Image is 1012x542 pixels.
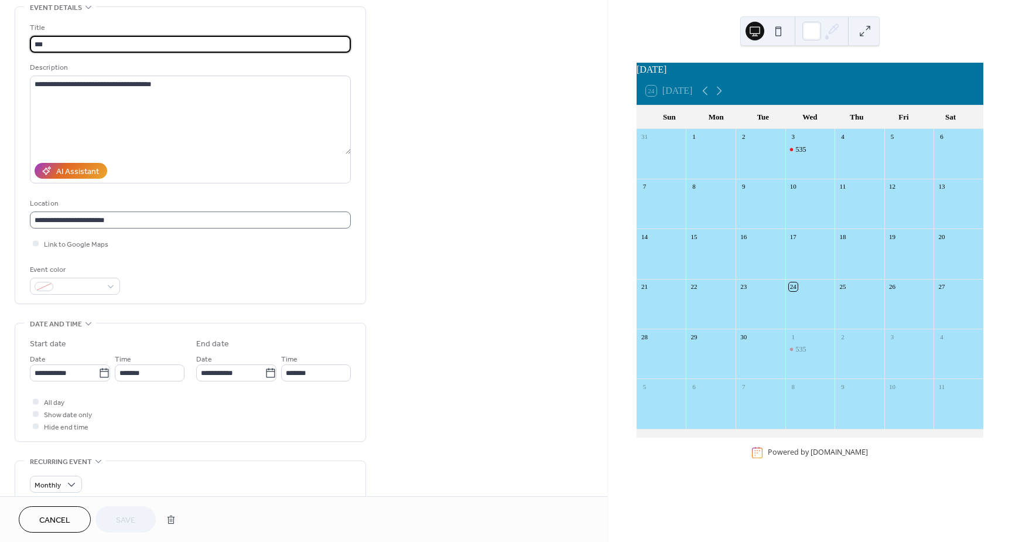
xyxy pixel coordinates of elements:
[937,332,946,341] div: 4
[789,232,798,241] div: 17
[787,105,833,129] div: Wed
[30,2,82,14] span: Event details
[937,282,946,291] div: 27
[937,232,946,241] div: 20
[796,145,806,155] div: 535
[196,338,229,350] div: End date
[740,105,787,129] div: Tue
[115,353,131,366] span: Time
[785,145,835,155] div: 535
[888,132,897,141] div: 5
[640,232,649,241] div: 14
[888,382,897,391] div: 10
[39,514,70,527] span: Cancel
[768,448,868,458] div: Powered by
[789,182,798,191] div: 10
[689,282,698,291] div: 22
[689,132,698,141] div: 1
[838,182,847,191] div: 11
[646,105,693,129] div: Sun
[281,353,298,366] span: Time
[789,382,798,391] div: 8
[739,382,748,391] div: 7
[785,345,835,354] div: 535
[640,332,649,341] div: 28
[789,332,798,341] div: 1
[44,238,108,251] span: Link to Google Maps
[689,332,698,341] div: 29
[30,22,348,34] div: Title
[789,132,798,141] div: 3
[689,232,698,241] div: 15
[30,318,82,330] span: Date and time
[888,332,897,341] div: 3
[44,409,92,421] span: Show date only
[833,105,880,129] div: Thu
[739,332,748,341] div: 30
[30,264,118,276] div: Event color
[838,382,847,391] div: 9
[880,105,927,129] div: Fri
[30,62,348,74] div: Description
[693,105,740,129] div: Mon
[838,282,847,291] div: 25
[30,197,348,210] div: Location
[888,182,897,191] div: 12
[35,163,107,179] button: AI Assistant
[937,132,946,141] div: 6
[739,282,748,291] div: 23
[689,382,698,391] div: 6
[739,232,748,241] div: 16
[44,421,88,434] span: Hide end time
[937,382,946,391] div: 11
[30,456,92,468] span: Recurring event
[888,232,897,241] div: 19
[838,332,847,341] div: 2
[35,479,61,492] span: Monthly
[739,132,748,141] div: 2
[811,448,868,458] a: [DOMAIN_NAME]
[44,397,64,409] span: All day
[640,182,649,191] div: 7
[838,132,847,141] div: 4
[789,282,798,291] div: 24
[937,182,946,191] div: 13
[640,132,649,141] div: 31
[30,338,66,350] div: Start date
[640,382,649,391] div: 5
[19,506,91,533] button: Cancel
[196,353,212,366] span: Date
[640,282,649,291] div: 21
[838,232,847,241] div: 18
[637,63,983,77] div: [DATE]
[739,182,748,191] div: 9
[888,282,897,291] div: 26
[796,345,806,354] div: 535
[56,166,99,178] div: AI Assistant
[927,105,974,129] div: Sat
[689,182,698,191] div: 8
[30,353,46,366] span: Date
